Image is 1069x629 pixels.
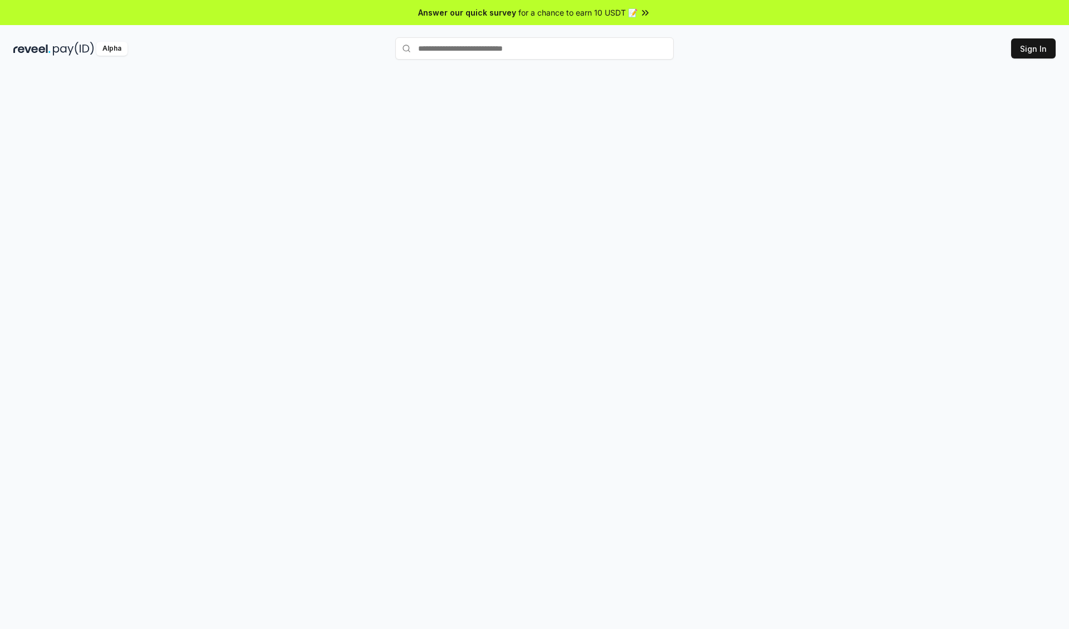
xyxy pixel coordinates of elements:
span: for a chance to earn 10 USDT 📝 [518,7,638,18]
button: Sign In [1011,38,1056,58]
img: reveel_dark [13,42,51,56]
span: Answer our quick survey [418,7,516,18]
div: Alpha [96,42,128,56]
img: pay_id [53,42,94,56]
